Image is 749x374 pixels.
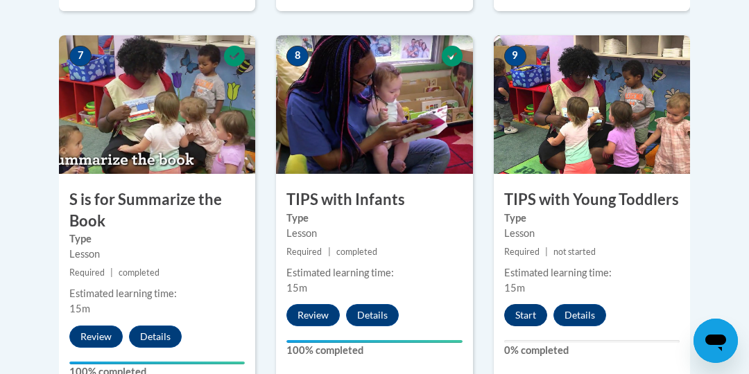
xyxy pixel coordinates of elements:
button: Start [504,304,547,326]
h3: S is for Summarize the Book [59,189,255,232]
button: Details [346,304,399,326]
div: Lesson [69,247,245,262]
img: Course Image [494,35,690,174]
h3: TIPS with Infants [276,189,472,211]
span: Required [286,247,322,257]
span: completed [119,267,160,278]
button: Details [553,304,606,326]
div: Your progress [69,362,245,364]
button: Review [69,326,123,348]
h3: TIPS with Young Toddlers [494,189,690,211]
label: 100% completed [286,343,462,358]
span: Required [504,247,540,257]
span: 15m [69,303,90,314]
span: 15m [504,282,525,294]
span: not started [553,247,596,257]
iframe: Button to launch messaging window, conversation in progress [694,319,738,363]
span: completed [336,247,377,257]
span: 8 [286,46,309,66]
div: Your progress [286,340,462,343]
div: Estimated learning time: [504,265,680,280]
span: | [545,247,548,257]
button: Details [129,326,182,348]
div: Estimated learning time: [69,286,245,301]
span: Required [69,267,105,278]
div: Estimated learning time: [286,265,462,280]
img: Course Image [276,35,472,174]
div: Lesson [504,226,680,241]
span: 9 [504,46,526,66]
label: Type [286,211,462,226]
span: | [328,247,331,257]
label: 0% completed [504,343,680,358]
span: 7 [69,46,92,66]
div: Lesson [286,226,462,241]
label: Type [504,211,680,226]
span: | [110,267,113,278]
label: Type [69,231,245,247]
button: Review [286,304,340,326]
img: Course Image [59,35,255,174]
span: 15m [286,282,307,294]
